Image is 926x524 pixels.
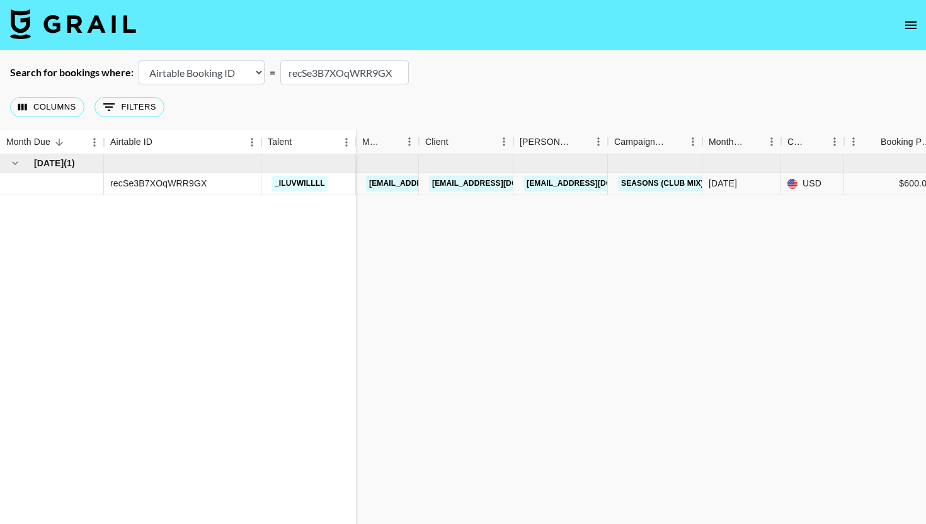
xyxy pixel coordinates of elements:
button: Sort [449,133,466,151]
button: Menu [825,132,844,151]
div: Airtable ID [110,130,152,154]
div: Currency [781,130,844,154]
button: Sort [571,133,589,151]
div: Talent [268,130,292,154]
div: Campaign (Type) [608,130,702,154]
div: Sep '25 [709,177,737,190]
button: Menu [243,133,261,152]
button: Menu [85,133,104,152]
div: = [270,66,275,79]
div: USD [781,173,844,195]
a: [EMAIL_ADDRESS][DOMAIN_NAME] [523,176,665,191]
button: Select columns [10,97,84,117]
button: open drawer [898,13,923,38]
div: Client [419,130,513,154]
div: Manager [362,130,382,154]
span: ( 1 ) [64,157,75,169]
div: Campaign (Type) [614,130,666,154]
div: Month Due [6,130,50,154]
button: Sort [292,134,309,151]
button: Sort [745,133,762,151]
div: recSe3B7XOqWRR9GX [110,177,207,190]
div: Month Due [709,130,745,154]
a: [EMAIL_ADDRESS][DOMAIN_NAME] [429,176,570,191]
div: Currency [787,130,808,154]
div: Booker [513,130,608,154]
button: Menu [844,132,863,151]
button: Show filters [94,97,164,117]
button: Sort [666,133,683,151]
a: _iluvwillll [272,176,328,191]
div: Talent [261,130,356,154]
button: Menu [683,132,702,151]
button: Sort [50,134,68,151]
button: hide children [6,154,24,172]
div: Manager [356,130,419,154]
button: Menu [337,133,356,152]
a: [EMAIL_ADDRESS][DOMAIN_NAME] [366,176,507,191]
div: Search for bookings where: [10,66,134,79]
button: Menu [762,132,781,151]
button: Menu [589,132,608,151]
span: [DATE] [34,157,64,169]
button: Sort [863,133,881,151]
a: seasons (club mix) [618,176,707,191]
button: Menu [494,132,513,151]
button: Menu [400,132,419,151]
button: Sort [382,133,400,151]
div: Airtable ID [104,130,261,154]
button: Sort [808,133,825,151]
img: Grail Talent [10,9,136,39]
button: Sort [152,134,170,151]
div: Month Due [702,130,781,154]
div: Client [425,130,449,154]
div: [PERSON_NAME] [520,130,571,154]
